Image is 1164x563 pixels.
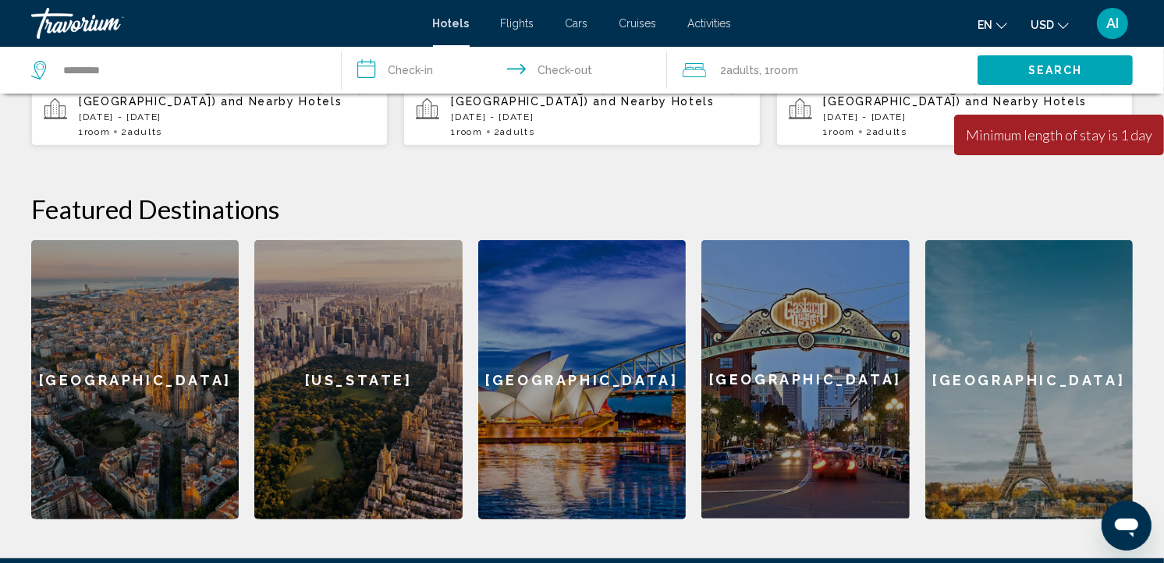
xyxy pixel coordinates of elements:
[79,83,366,108] span: Sardinia Home Design ([GEOGRAPHIC_DATA], [GEOGRAPHIC_DATA])
[128,126,162,137] span: Adults
[79,126,110,137] span: 1
[824,126,855,137] span: 1
[451,112,747,122] p: [DATE] - [DATE]
[720,59,759,81] span: 2
[31,73,388,147] button: Sardinia Home Design ([GEOGRAPHIC_DATA], [GEOGRAPHIC_DATA]) and Nearby Hotels[DATE] - [DATE]1Room...
[221,95,342,108] span: and Nearby Hotels
[770,64,798,76] span: Room
[31,8,417,39] a: Travorium
[451,126,482,137] span: 1
[403,73,760,147] button: Sardinia Home Design ([GEOGRAPHIC_DATA], [GEOGRAPHIC_DATA]) and Nearby Hotels[DATE] - [DATE]1Room...
[31,193,1133,225] h2: Featured Destinations
[478,240,686,519] a: [GEOGRAPHIC_DATA]
[824,83,1111,108] span: Sardinia Home Design ([GEOGRAPHIC_DATA], [GEOGRAPHIC_DATA])
[501,17,534,30] a: Flights
[701,240,909,519] a: [GEOGRAPHIC_DATA]
[688,17,732,30] a: Activities
[254,240,462,519] a: [US_STATE]
[1102,501,1152,551] iframe: Кнопка запуска окна обмена сообщениями
[593,95,715,108] span: and Nearby Hotels
[966,95,1088,108] span: and Nearby Hotels
[1031,19,1054,31] span: USD
[619,17,657,30] a: Cruises
[925,240,1133,519] a: [GEOGRAPHIC_DATA]
[829,126,855,137] span: Room
[1092,7,1133,40] button: User Menu
[726,64,759,76] span: Adults
[966,126,1152,143] div: Minimum length of stay is 1 day
[866,126,907,137] span: 2
[84,126,111,137] span: Room
[978,19,992,31] span: en
[978,55,1133,84] button: Search
[433,17,470,30] a: Hotels
[79,112,375,122] p: [DATE] - [DATE]
[566,17,588,30] a: Cars
[1031,13,1069,36] button: Change currency
[759,59,798,81] span: , 1
[1106,16,1119,31] span: AI
[494,126,535,137] span: 2
[500,126,534,137] span: Adults
[667,47,978,94] button: Travelers: 2 adults, 0 children
[824,112,1120,122] p: [DATE] - [DATE]
[978,13,1007,36] button: Change language
[121,126,162,137] span: 2
[1028,65,1083,77] span: Search
[31,240,239,519] a: [GEOGRAPHIC_DATA]
[456,126,483,137] span: Room
[342,47,668,94] button: Check in and out dates
[873,126,907,137] span: Adults
[776,73,1133,147] button: Sardinia Home Design ([GEOGRAPHIC_DATA], [GEOGRAPHIC_DATA]) and Nearby Hotels[DATE] - [DATE]1Room...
